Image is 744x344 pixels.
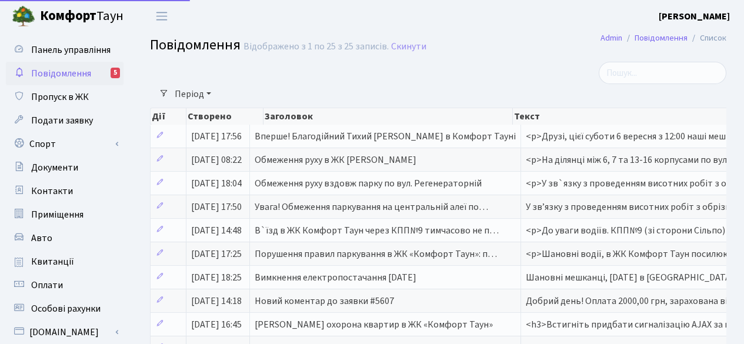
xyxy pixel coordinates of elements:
span: [DATE] 18:25 [191,271,242,284]
a: Оплати [6,273,124,297]
span: Увага! Обмеження паркування на центральній алеї по… [255,201,488,213]
span: Таун [40,6,124,26]
nav: breadcrumb [583,26,744,51]
div: 5 [111,68,120,78]
span: <p>На ділянці між 6, 7 та 13-16 корпусами по вул.… [526,153,738,166]
b: Комфорт [40,6,96,25]
img: logo.png [12,5,35,28]
a: Контакти [6,179,124,203]
th: Дії [151,108,186,125]
a: Особові рахунки [6,297,124,320]
a: Подати заявку [6,109,124,132]
span: Квитанції [31,255,74,268]
span: Особові рахунки [31,302,101,315]
input: Пошук... [599,62,726,84]
span: [DATE] 14:48 [191,224,242,237]
a: Авто [6,226,124,250]
span: Контакти [31,185,73,198]
a: Скинути [391,41,426,52]
span: Авто [31,232,52,245]
div: Відображено з 1 по 25 з 25 записів. [243,41,389,52]
a: [DOMAIN_NAME] [6,320,124,344]
span: Порушення правил паркування в ЖК «Комфорт Таун»: п… [255,248,497,260]
button: Переключити навігацію [147,6,176,26]
span: Обмеження руху в ЖК [PERSON_NAME] [255,153,416,166]
span: [DATE] 17:25 [191,248,242,260]
a: Повідомлення [635,32,688,44]
span: Документи [31,161,78,174]
b: [PERSON_NAME] [659,10,730,23]
span: [DATE] 18:04 [191,177,242,190]
span: Новий коментар до заявки #5607 [255,295,394,308]
th: Створено [186,108,263,125]
span: Обмеження руху вздовж парку по вул. Регенераторній [255,177,482,190]
a: Квитанції [6,250,124,273]
span: [DATE] 14:18 [191,295,242,308]
a: Панель управління [6,38,124,62]
a: Приміщення [6,203,124,226]
span: Приміщення [31,208,84,221]
span: Повідомлення [31,67,91,80]
th: Заголовок [263,108,513,125]
li: Список [688,32,726,45]
a: Період [170,84,216,104]
span: Пропуск в ЖК [31,91,89,103]
span: В`їзд в ЖК Комфорт Таун через КПП№9 тимчасово не п… [255,224,499,237]
a: Пропуск в ЖК [6,85,124,109]
span: [DATE] 08:22 [191,153,242,166]
span: [DATE] 17:56 [191,130,242,143]
a: Документи [6,156,124,179]
a: Повідомлення5 [6,62,124,85]
a: [PERSON_NAME] [659,9,730,24]
span: Подати заявку [31,114,93,127]
span: Панель управління [31,44,111,56]
span: Вперше! Благодійний Тихий [PERSON_NAME] в Комфорт Тауні [255,130,516,143]
span: [PERSON_NAME] охорона квартир в ЖК «Комфорт Таун» [255,318,493,331]
a: Admin [600,32,622,44]
span: Повідомлення [150,35,241,55]
span: Оплати [31,279,63,292]
span: [DATE] 16:45 [191,318,242,331]
a: Спорт [6,132,124,156]
span: Вимкнення електропостачання [DATE] [255,271,416,284]
span: [DATE] 17:50 [191,201,242,213]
